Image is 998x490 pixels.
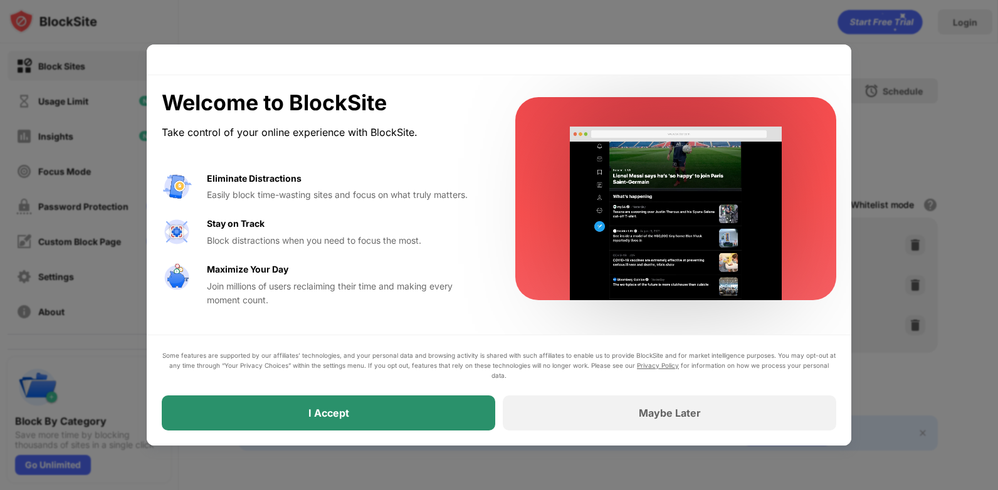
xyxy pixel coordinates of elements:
div: Eliminate Distractions [207,172,302,185]
div: Block distractions when you need to focus the most. [207,234,485,248]
img: value-safe-time.svg [162,263,192,293]
div: Maybe Later [639,407,701,419]
img: value-avoid-distractions.svg [162,172,192,202]
div: Easily block time-wasting sites and focus on what truly matters. [207,188,485,202]
img: value-focus.svg [162,217,192,247]
div: Take control of your online experience with BlockSite. [162,123,485,142]
div: Join millions of users reclaiming their time and making every moment count. [207,279,485,308]
div: Stay on Track [207,217,265,231]
div: Some features are supported by our affiliates’ technologies, and your personal data and browsing ... [162,350,836,380]
a: Privacy Policy [637,362,679,369]
div: Maximize Your Day [207,263,288,276]
div: I Accept [308,407,349,419]
div: Welcome to BlockSite [162,90,485,116]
